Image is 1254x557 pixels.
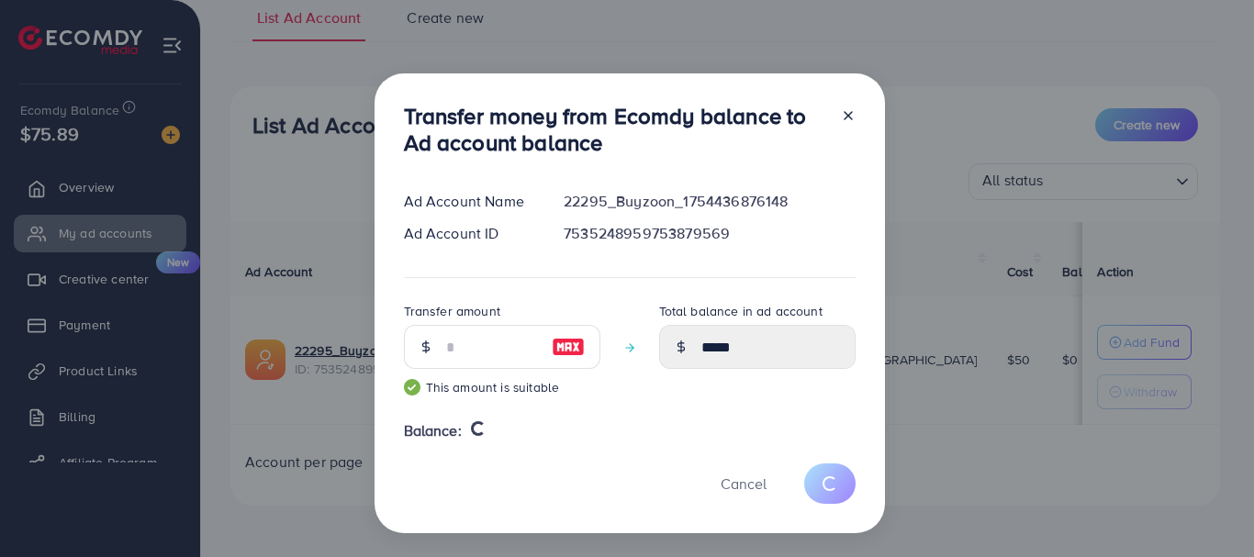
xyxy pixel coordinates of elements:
[721,473,767,494] span: Cancel
[404,302,500,320] label: Transfer amount
[404,379,420,395] img: guide
[404,378,600,396] small: This amount is suitable
[549,223,869,244] div: 7535248959753879569
[698,463,789,503] button: Cancel
[404,103,826,156] h3: Transfer money from Ecomdy balance to Ad account balance
[552,336,585,358] img: image
[1176,474,1240,543] iframe: Chat
[549,191,869,212] div: 22295_Buyzoon_1754436876148
[659,302,823,320] label: Total balance in ad account
[389,191,550,212] div: Ad Account Name
[404,420,462,441] span: Balance:
[389,223,550,244] div: Ad Account ID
